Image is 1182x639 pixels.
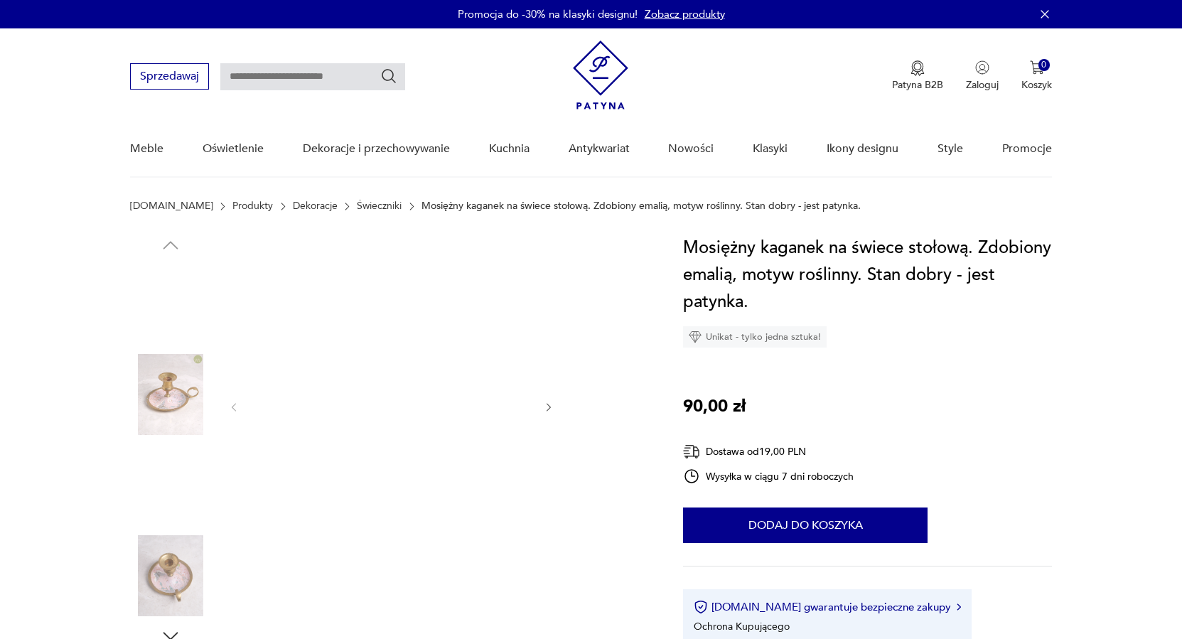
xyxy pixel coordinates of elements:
img: Zdjęcie produktu Mosiężny kaganek na świece stołową. Zdobiony emalią, motyw roślinny. Stan dobry ... [130,535,211,616]
a: Zobacz produkty [645,7,725,21]
a: Ikony designu [827,122,898,176]
img: Ikonka użytkownika [975,60,989,75]
img: Zdjęcie produktu Mosiężny kaganek na świece stołową. Zdobiony emalią, motyw roślinny. Stan dobry ... [130,444,211,525]
img: Patyna - sklep z meblami i dekoracjami vintage [573,41,628,109]
li: Ochrona Kupującego [694,620,790,633]
a: Ikona medaluPatyna B2B [892,60,943,92]
div: Dostawa od 19,00 PLN [683,443,854,461]
h1: Mosiężny kaganek na świece stołową. Zdobiony emalią, motyw roślinny. Stan dobry - jest patynka. [683,235,1052,316]
button: Dodaj do koszyka [683,508,928,543]
a: Oświetlenie [203,122,264,176]
p: Mosiężny kaganek na świece stołową. Zdobiony emalią, motyw roślinny. Stan dobry - jest patynka. [421,200,861,212]
img: Zdjęcie produktu Mosiężny kaganek na świece stołową. Zdobiony emalią, motyw roślinny. Stan dobry ... [254,235,529,578]
a: Produkty [232,200,273,212]
a: Sprzedawaj [130,73,209,82]
img: Ikona medalu [910,60,925,76]
a: Klasyki [753,122,788,176]
a: Promocje [1002,122,1052,176]
img: Ikona koszyka [1030,60,1044,75]
p: Koszyk [1021,78,1052,92]
div: 0 [1038,59,1051,71]
img: Zdjęcie produktu Mosiężny kaganek na świece stołową. Zdobiony emalią, motyw roślinny. Stan dobry ... [130,354,211,435]
a: Nowości [668,122,714,176]
a: Kuchnia [489,122,530,176]
button: Patyna B2B [892,60,943,92]
button: Szukaj [380,68,397,85]
a: Style [937,122,963,176]
p: Patyna B2B [892,78,943,92]
img: Ikona diamentu [689,331,702,343]
div: Wysyłka w ciągu 7 dni roboczych [683,468,854,485]
a: Dekoracje [293,200,338,212]
a: Antykwariat [569,122,630,176]
img: Ikona strzałki w prawo [957,603,961,611]
img: Ikona dostawy [683,443,700,461]
p: 90,00 zł [683,393,746,420]
a: Świeczniki [357,200,402,212]
p: Promocja do -30% na klasyki designu! [458,7,638,21]
div: Unikat - tylko jedna sztuka! [683,326,827,348]
a: Dekoracje i przechowywanie [303,122,450,176]
button: Zaloguj [966,60,999,92]
a: [DOMAIN_NAME] [130,200,213,212]
img: Zdjęcie produktu Mosiężny kaganek na świece stołową. Zdobiony emalią, motyw roślinny. Stan dobry ... [130,263,211,344]
p: Zaloguj [966,78,999,92]
a: Meble [130,122,163,176]
button: Sprzedawaj [130,63,209,90]
img: Ikona certyfikatu [694,600,708,614]
button: 0Koszyk [1021,60,1052,92]
button: [DOMAIN_NAME] gwarantuje bezpieczne zakupy [694,600,960,614]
